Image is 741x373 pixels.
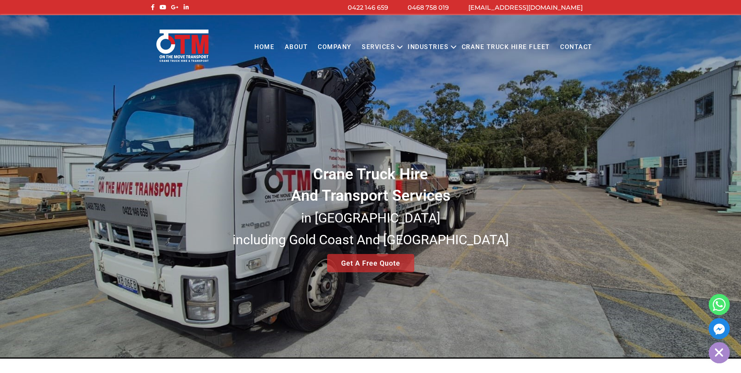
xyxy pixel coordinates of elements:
[279,37,313,58] a: About
[709,318,730,339] a: Facebook_Messenger
[403,37,454,58] a: Industries
[233,210,509,247] small: in [GEOGRAPHIC_DATA] including Gold Coast And [GEOGRAPHIC_DATA]
[555,37,597,58] a: Contact
[249,37,279,58] a: Home
[327,254,414,272] a: Get A Free Quote
[709,294,730,315] a: Whatsapp
[357,37,400,58] a: Services
[468,4,583,11] a: [EMAIL_ADDRESS][DOMAIN_NAME]
[408,4,449,11] a: 0468 758 019
[313,37,357,58] a: COMPANY
[456,37,555,58] a: Crane Truck Hire Fleet
[348,4,388,11] a: 0422 146 659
